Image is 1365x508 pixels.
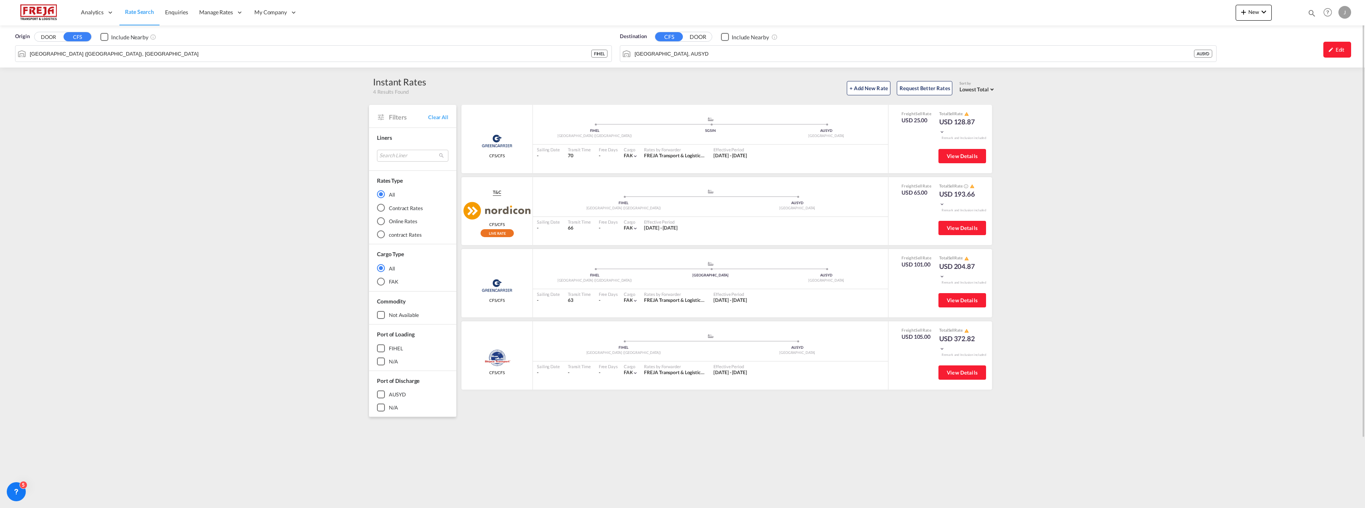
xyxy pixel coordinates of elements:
md-icon: icon-alert [964,112,969,116]
md-radio-button: Contract Rates [377,204,448,212]
div: N/A [389,358,398,365]
button: icon-alert [963,111,969,117]
button: View Details [938,365,986,380]
span: Port of Discharge [377,377,419,384]
div: Cargo [624,147,638,153]
span: Sell [948,255,955,260]
div: USD 105.00 [902,333,931,341]
div: FIHEL [537,128,653,133]
div: Effective Period [644,219,678,225]
img: Greencarrier Consolidators [479,131,515,151]
div: [GEOGRAPHIC_DATA] ([GEOGRAPHIC_DATA]) [537,278,653,283]
span: Port of Loading [377,331,415,338]
span: CFS/CFS [489,297,505,303]
div: Freight Rate [902,111,931,116]
div: N/A [389,404,398,411]
div: AUSYD [711,201,884,206]
div: Effective Period [713,147,747,153]
div: Remark and Inclusion included [936,353,992,357]
div: USD 204.87 [939,262,979,281]
div: Cargo Type [377,250,404,258]
span: Lowest Total [959,86,989,93]
span: [DATE] - [DATE] [713,153,747,158]
md-icon: icon-alert [970,184,975,189]
div: FIHEL [537,345,711,350]
md-icon: icon-alert [964,256,969,261]
div: not available [389,311,419,319]
span: Sell [948,111,955,116]
span: Clear All [428,114,448,121]
span: [DATE] - [DATE] [644,225,678,231]
div: Cargo [624,363,638,369]
md-checkbox: Checkbox No Ink [100,33,148,41]
div: Freight Rate [902,255,931,261]
div: 66 [568,225,591,232]
span: Destination [620,33,647,41]
div: Total Rate [939,327,979,334]
div: USD 25.00 [902,116,931,124]
md-icon: assets/icons/custom/ship-fill.svg [706,334,715,338]
div: Free Days [599,147,618,153]
span: 4 Results Found [373,88,409,95]
button: View Details [938,221,986,235]
div: Freight Rate [902,183,931,189]
div: Total Rate [939,183,979,189]
img: Nordicon [463,202,531,220]
button: CFS [655,32,683,41]
div: icon-magnify [1307,9,1316,21]
md-checkbox: AUSYD [377,390,448,398]
div: icon-pencilEdit [1323,42,1351,58]
div: 63 [568,297,591,304]
span: Enquiries [165,9,188,15]
span: Filters [389,113,428,122]
span: CFS/CFS [489,370,505,375]
div: Rollable available [481,229,514,237]
div: Free Days [599,363,618,369]
md-icon: Unchecked: Ignores neighbouring ports when fetching rates.Checked : Includes neighbouring ports w... [150,34,156,40]
img: Greencarrier Consolidators [479,276,515,296]
md-icon: icon-chevron-down [633,226,638,231]
div: Include Nearby [732,33,769,41]
div: FIHEL [591,50,608,58]
md-icon: icon-chevron-down [633,370,638,376]
button: icon-alert [969,183,975,189]
div: - [599,153,600,159]
md-checkbox: N/A [377,357,448,365]
md-input-container: Sydney, AUSYD [620,46,1216,62]
div: - [537,225,560,232]
div: [GEOGRAPHIC_DATA] [711,206,884,211]
div: Sailing Date [537,219,560,225]
div: Rates by Forwarder [644,363,706,369]
div: 15 Sep 2025 - 30 Sep 2025 [713,369,747,376]
div: [GEOGRAPHIC_DATA] [653,273,769,278]
div: Instant Rates [373,75,426,88]
span: Commodity [377,298,406,305]
span: [DATE] - [DATE] [713,297,747,303]
md-icon: icon-chevron-down [1259,7,1269,17]
div: FREJA Transport & Logistics Holding A/S [644,153,706,159]
div: - [568,369,591,376]
md-icon: assets/icons/custom/ship-fill.svg [706,262,715,266]
div: 01 Sep 2025 - 30 Sep 2025 [713,297,747,304]
div: USD 372.82 [939,334,979,353]
div: [GEOGRAPHIC_DATA] ([GEOGRAPHIC_DATA]) [537,350,711,355]
div: [GEOGRAPHIC_DATA] [768,278,884,283]
span: Sell [915,255,922,260]
span: Sell [948,328,955,332]
span: Origin [15,33,29,41]
span: View Details [947,153,978,159]
md-icon: icon-chevron-down [939,129,945,135]
span: New [1239,9,1269,15]
button: icon-alert [963,255,969,261]
md-icon: icon-pencil [1328,47,1334,52]
div: Free Days [599,291,618,297]
div: AUSYD [1194,50,1213,58]
div: Sort by [959,81,996,86]
span: FAK [624,225,633,231]
button: DOOR [684,33,712,42]
div: Include Nearby [111,33,148,41]
span: Sell [948,183,955,188]
md-radio-button: FAK [377,278,448,286]
div: - [537,369,560,376]
div: AUSYD [711,345,884,350]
